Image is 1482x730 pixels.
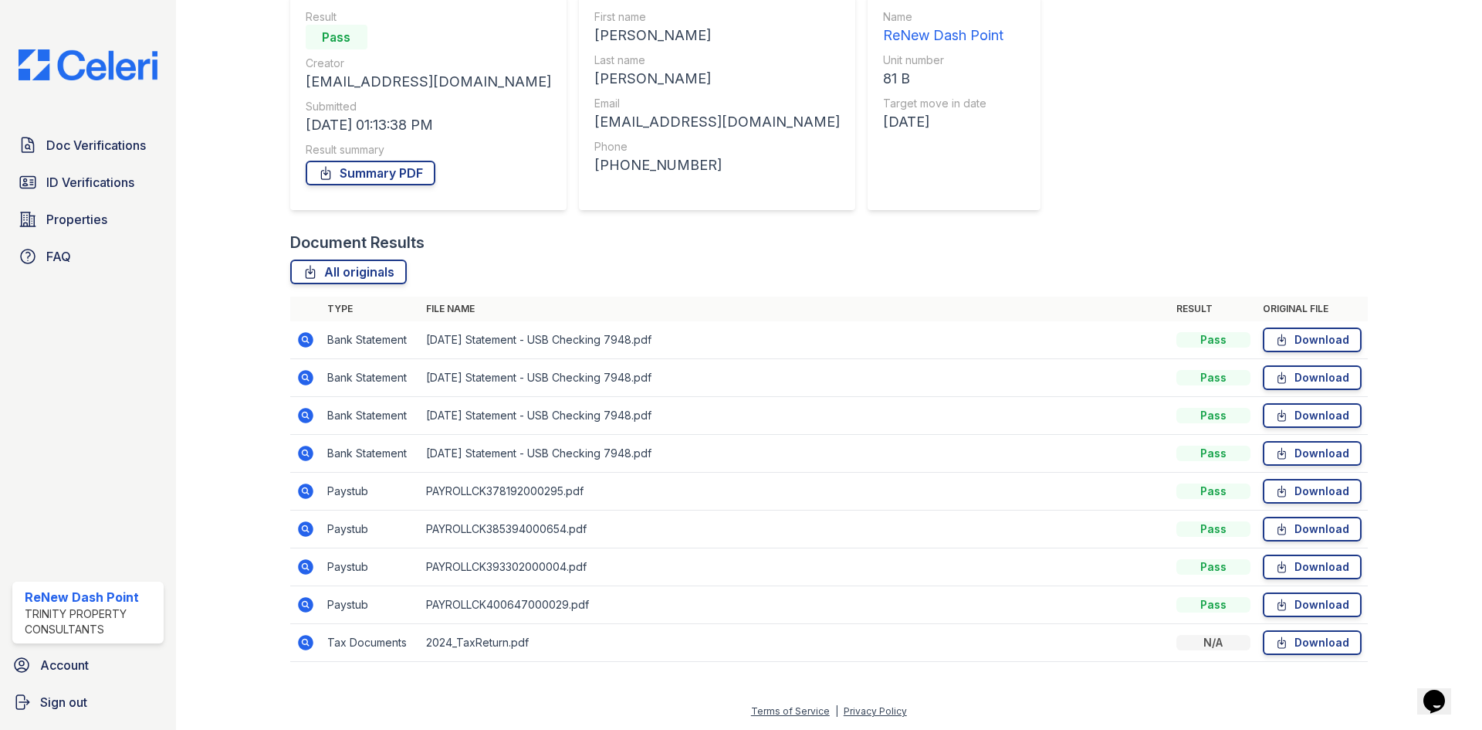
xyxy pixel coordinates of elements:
div: Pass [1176,408,1250,423]
span: Doc Verifications [46,136,146,154]
td: PAYROLLCK400647000029.pdf [420,586,1170,624]
th: File name [420,297,1170,321]
iframe: chat widget [1417,668,1467,715]
div: [PERSON_NAME] [594,68,840,90]
div: Result [306,9,551,25]
div: Submitted [306,99,551,114]
td: PAYROLLCK393302000004.pdf [420,548,1170,586]
a: Download [1263,592,1362,617]
div: Name [883,9,1003,25]
div: [PHONE_NUMBER] [594,154,840,176]
a: Download [1263,328,1362,352]
div: Creator [306,56,551,71]
td: Paystub [321,511,420,548]
td: Bank Statement [321,321,420,359]
div: [EMAIL_ADDRESS][DOMAIN_NAME] [306,71,551,93]
td: [DATE] Statement - USB Checking 7948.pdf [420,397,1170,435]
div: Pass [1176,559,1250,575]
div: Last name [594,53,840,68]
div: Pass [1176,521,1250,537]
a: Properties [12,204,164,235]
span: ID Verifications [46,173,134,192]
div: [DATE] [883,111,1003,133]
td: Bank Statement [321,359,420,397]
div: Pass [1176,370,1250,385]
a: Download [1263,479,1362,504]
div: Pass [1176,446,1250,461]
th: Type [321,297,420,321]
a: Download [1263,517,1362,542]
span: FAQ [46,247,71,266]
div: Pass [306,25,367,49]
div: Unit number [883,53,1003,68]
div: ReNew Dash Point [883,25,1003,46]
td: [DATE] Statement - USB Checking 7948.pdf [420,359,1170,397]
a: Account [6,650,170,681]
td: Paystub [321,548,420,586]
div: [EMAIL_ADDRESS][DOMAIN_NAME] [594,111,840,133]
td: [DATE] Statement - USB Checking 7948.pdf [420,435,1170,473]
a: FAQ [12,241,164,272]
a: All originals [290,260,407,284]
td: Bank Statement [321,397,420,435]
td: [DATE] Statement - USB Checking 7948.pdf [420,321,1170,359]
div: [DATE] 01:13:38 PM [306,114,551,136]
td: PAYROLLCK385394000654.pdf [420,511,1170,548]
div: | [835,705,838,717]
a: Download [1263,403,1362,428]
span: Sign out [40,693,87,711]
a: Doc Verifications [12,130,164,161]
a: ID Verifications [12,167,164,198]
div: [PERSON_NAME] [594,25,840,46]
div: Pass [1176,332,1250,348]
div: Trinity Property Consultants [25,606,157,637]
div: Phone [594,139,840,154]
img: CE_Logo_Blue-a8612792a0a2168367f1c8372b55b34899dd931a85d93a1a3d3e32e68fde9ad4.png [6,49,170,80]
span: Account [40,656,89,674]
div: Email [594,96,840,111]
td: Paystub [321,473,420,511]
div: Document Results [290,232,425,253]
a: Download [1263,555,1362,579]
a: Name ReNew Dash Point [883,9,1003,46]
td: Paystub [321,586,420,624]
a: Download [1263,365,1362,390]
a: Privacy Policy [844,705,907,717]
td: Bank Statement [321,435,420,473]
td: PAYROLLCK378192000295.pdf [420,473,1170,511]
div: 81 B [883,68,1003,90]
a: Sign out [6,687,170,718]
div: Pass [1176,597,1250,613]
th: Original file [1257,297,1368,321]
a: Summary PDF [306,161,435,185]
div: Target move in date [883,96,1003,111]
a: Terms of Service [751,705,830,717]
div: Pass [1176,484,1250,499]
span: Properties [46,210,107,229]
a: Download [1263,630,1362,655]
a: Download [1263,441,1362,466]
div: ReNew Dash Point [25,588,157,606]
td: 2024_TaxReturn.pdf [420,624,1170,662]
th: Result [1170,297,1257,321]
div: N/A [1176,635,1250,650]
div: Result summary [306,142,551,158]
div: First name [594,9,840,25]
td: Tax Documents [321,624,420,662]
